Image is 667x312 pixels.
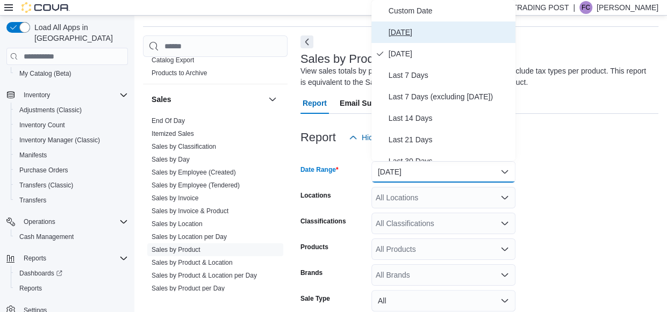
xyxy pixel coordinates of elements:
button: Transfers (Classic) [11,178,132,193]
span: My Catalog (Beta) [15,67,128,80]
button: Inventory Count [11,118,132,133]
label: Products [300,243,328,251]
a: Sales by Employee (Tendered) [152,182,240,189]
h3: Report [300,131,336,144]
span: Last 21 Days [389,133,511,146]
span: Transfers [19,196,46,205]
span: Cash Management [19,233,74,241]
span: Report [303,92,327,114]
span: Transfers [15,194,128,207]
button: Purchase Orders [11,163,132,178]
a: Sales by Location per Day [152,233,227,241]
button: Open list of options [500,245,509,253]
button: Inventory Manager (Classic) [11,133,132,148]
label: Classifications [300,217,346,226]
span: Last 7 Days [389,69,511,82]
span: Sales by Product per Day [152,284,225,293]
span: Purchase Orders [15,164,128,177]
button: Open list of options [500,193,509,202]
span: Last 14 Days [389,112,511,125]
span: Last 30 Days [389,155,511,168]
span: Operations [24,217,55,226]
span: Reports [19,284,42,293]
span: Inventory [24,91,50,99]
button: All [371,290,515,311]
a: Transfers [15,194,51,207]
span: Itemized Sales [152,129,194,138]
span: [DATE] [389,26,511,39]
div: Products [143,54,288,84]
p: [PERSON_NAME] [597,1,658,14]
p: E.C.O. TRADING POST [488,1,569,14]
span: Transfers (Classic) [19,181,73,190]
span: Sales by Employee (Tendered) [152,181,240,190]
a: Sales by Employee (Created) [152,169,236,176]
a: Sales by Location [152,220,203,228]
span: Inventory Manager (Classic) [19,136,100,144]
button: [DATE] [371,161,515,183]
span: Reports [15,282,128,295]
button: Sales [152,94,264,105]
span: Operations [19,215,128,228]
a: Reports [15,282,46,295]
span: Sales by Classification [152,142,216,151]
button: Inventory [2,88,132,103]
a: Adjustments (Classic) [15,104,86,117]
button: Hide Parameters [345,127,422,148]
span: My Catalog (Beta) [19,69,71,78]
a: Products to Archive [152,69,207,77]
span: Inventory Manager (Classic) [15,134,128,147]
span: Manifests [19,151,47,159]
button: Manifests [11,148,132,163]
button: Operations [2,214,132,229]
button: Reports [2,251,132,266]
span: End Of Day [152,117,185,125]
a: Sales by Invoice & Product [152,207,228,215]
span: FC [582,1,590,14]
span: Email Subscription [340,92,408,114]
span: Sales by Product & Location per Day [152,271,257,280]
span: Sales by Product & Location [152,258,233,267]
a: Sales by Classification [152,143,216,150]
a: Purchase Orders [15,164,73,177]
span: Inventory [19,89,128,101]
div: View sales totals by product for a specified date range. Details include tax types per product. T... [300,66,653,88]
span: Dashboards [15,267,128,280]
a: Dashboards [11,266,132,281]
button: Open list of options [500,271,509,279]
button: Cash Management [11,229,132,244]
a: Inventory Count [15,119,69,132]
a: Dashboards [15,267,67,280]
span: Dashboards [19,269,62,278]
label: Date Range [300,165,339,174]
button: My Catalog (Beta) [11,66,132,81]
span: Inventory Count [15,119,128,132]
a: Sales by Product & Location [152,259,233,266]
h3: Sales [152,94,171,105]
a: Cash Management [15,230,78,243]
a: Sales by Day [152,156,190,163]
img: Cova [21,2,70,13]
a: Inventory Manager (Classic) [15,134,104,147]
span: Sales by Employee (Created) [152,168,236,177]
div: Sales [143,114,288,299]
span: Load All Apps in [GEOGRAPHIC_DATA] [30,22,128,43]
a: Sales by Invoice [152,194,198,202]
a: Sales by Product per Day [152,285,225,292]
a: My Catalog (Beta) [15,67,76,80]
a: Transfers (Classic) [15,179,77,192]
span: Sales by Day [152,155,190,164]
label: Brands [300,269,322,277]
a: Itemized Sales [152,130,194,137]
div: Fred Collette [579,1,592,14]
span: Reports [24,254,46,263]
a: Catalog Export [152,56,194,64]
h3: Sales by Product [300,53,390,66]
span: Adjustments (Classic) [19,106,82,114]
